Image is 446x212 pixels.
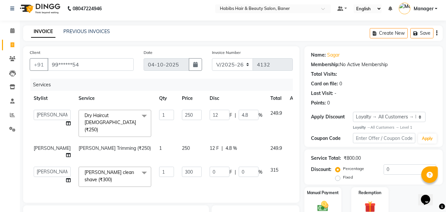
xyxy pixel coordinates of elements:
[63,28,110,34] a: PREVIOUS INVOICES
[235,169,236,176] span: |
[311,100,326,106] div: Points:
[178,91,206,106] th: Price
[212,50,241,56] label: Invoice Number
[353,133,415,143] input: Enter Offer / Coupon Code
[327,52,340,59] a: Sagar
[225,145,237,152] span: 4.8 %
[229,112,232,119] span: F
[327,100,330,106] div: 0
[210,145,219,152] span: 12 F
[112,177,115,183] a: x
[311,113,353,120] div: Apply Discount
[344,155,361,162] div: ₹800.00
[258,112,262,119] span: %
[48,58,134,71] input: Search by Name/Mobile/Email/Code
[353,125,370,130] strong: Loyalty →
[30,79,298,91] div: Services
[85,112,136,133] span: Dry Haircut [DEMOGRAPHIC_DATA] (₹250)
[258,169,262,176] span: %
[144,50,153,56] label: Date
[311,135,353,142] div: Coupon Code
[311,61,436,68] div: No Active Membership
[343,174,353,180] label: Fixed
[311,166,331,173] div: Discount:
[418,134,437,144] button: Apply
[235,112,236,119] span: |
[229,169,232,176] span: F
[270,167,278,173] span: 315
[418,186,439,205] iframe: chat widget
[270,145,282,151] span: 249.9
[311,61,340,68] div: Membership:
[182,145,190,151] span: 250
[414,5,433,12] span: Manager
[359,190,381,196] label: Redemption
[266,91,286,106] th: Total
[85,169,134,182] span: [PERSON_NAME] clean shave (₹300)
[30,50,40,56] label: Client
[31,26,55,38] a: INVOICE
[307,190,339,196] label: Manual Payment
[30,58,48,71] button: +91
[311,155,341,162] div: Service Total:
[79,145,151,151] span: [PERSON_NAME] Trimming (₹250)
[98,127,101,133] a: x
[75,91,155,106] th: Service
[270,110,282,116] span: 249.9
[410,28,433,38] button: Save
[311,90,333,97] div: Last Visit:
[155,91,178,106] th: Qty
[222,145,223,152] span: |
[206,91,266,106] th: Disc
[30,91,75,106] th: Stylist
[311,71,337,78] div: Total Visits:
[311,80,338,87] div: Card on file:
[34,145,71,151] span: [PERSON_NAME]
[339,80,342,87] div: 0
[334,90,336,97] div: -
[343,166,364,172] label: Percentage
[311,52,326,59] div: Name:
[159,145,162,151] span: 1
[399,3,410,14] img: Manager
[370,28,408,38] button: Create New
[353,125,436,130] div: All Customers → Level 1
[286,91,308,106] th: Action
